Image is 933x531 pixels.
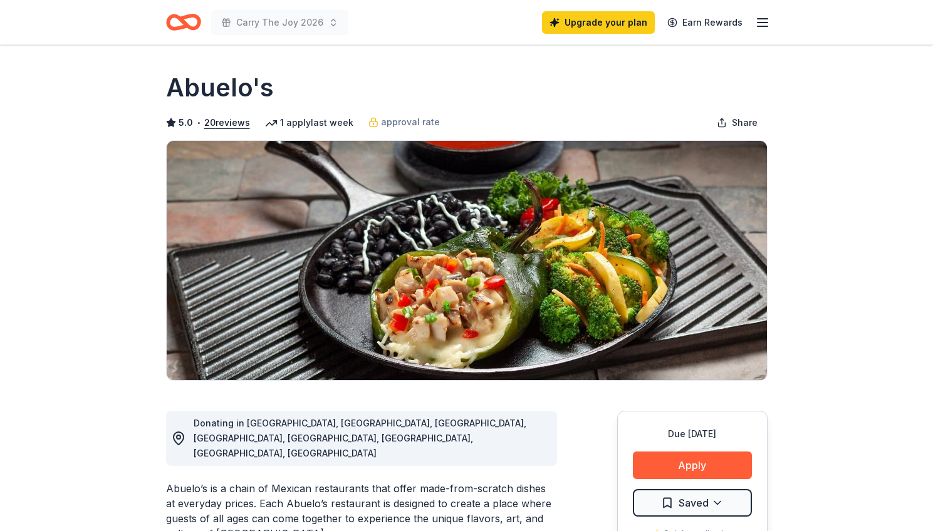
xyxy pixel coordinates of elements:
div: Due [DATE] [633,426,752,441]
button: Apply [633,451,752,479]
div: 1 apply last week [265,115,353,130]
a: Home [166,8,201,37]
a: Upgrade your plan [542,11,655,34]
span: Carry The Joy 2026 [236,15,323,30]
img: Image for Abuelo's [167,141,767,380]
button: Saved [633,489,752,517]
span: approval rate [381,115,440,130]
a: approval rate [368,115,440,130]
button: Carry The Joy 2026 [211,10,348,35]
span: • [196,118,201,128]
span: Donating in [GEOGRAPHIC_DATA], [GEOGRAPHIC_DATA], [GEOGRAPHIC_DATA], [GEOGRAPHIC_DATA], [GEOGRAPH... [194,418,526,458]
button: 20reviews [204,115,250,130]
h1: Abuelo's [166,70,274,105]
a: Earn Rewards [660,11,750,34]
span: Share [732,115,758,130]
span: Saved [679,495,709,511]
button: Share [707,110,768,135]
span: 5.0 [179,115,193,130]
